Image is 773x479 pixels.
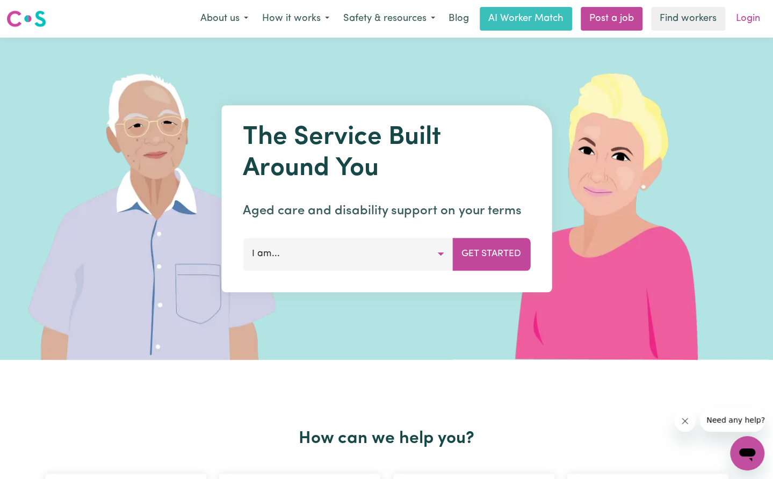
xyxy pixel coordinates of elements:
p: Aged care and disability support on your terms [243,201,530,221]
button: About us [193,8,255,30]
a: Login [729,7,767,31]
h1: The Service Built Around You [243,122,530,184]
a: Post a job [581,7,642,31]
button: I am... [243,238,453,270]
img: Careseekers logo [6,9,46,28]
a: Careseekers logo [6,6,46,31]
iframe: Close message [674,410,696,432]
button: Get Started [452,238,530,270]
button: Safety & resources [336,8,442,30]
iframe: Message from company [700,408,764,432]
span: Need any help? [6,8,65,16]
button: How it works [255,8,336,30]
h2: How can we help you? [39,429,735,449]
a: Find workers [651,7,725,31]
a: Blog [442,7,475,31]
iframe: Button to launch messaging window [730,436,764,470]
a: AI Worker Match [480,7,572,31]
